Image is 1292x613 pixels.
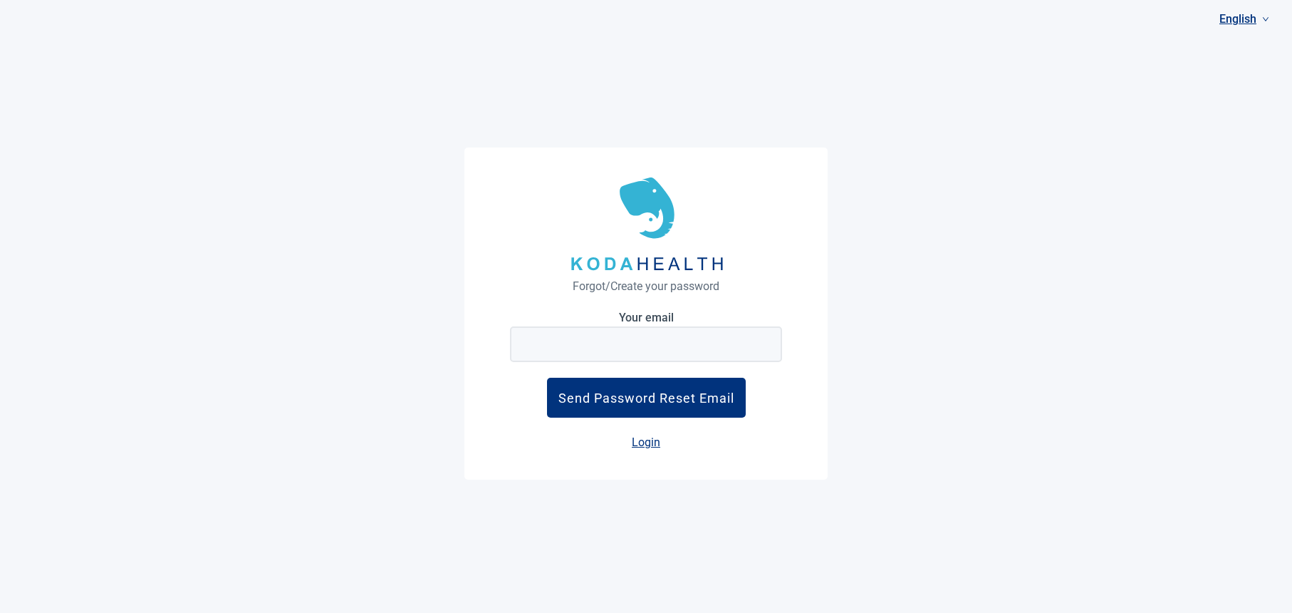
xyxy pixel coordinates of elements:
label: Your email [510,311,782,324]
h1: Forgot/Create your password [523,277,769,295]
div: Send Password Reset Email [558,391,734,406]
span: down [1262,16,1269,23]
a: Current language: English [1214,7,1275,31]
a: Login [632,436,660,449]
button: Send Password Reset Email [547,378,746,418]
